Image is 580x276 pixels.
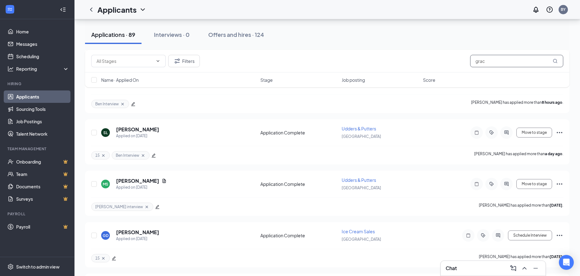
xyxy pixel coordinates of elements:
span: Name · Applied On [101,77,139,83]
svg: Note [473,130,480,135]
button: Move to stage [516,179,552,189]
span: Stage [260,77,273,83]
span: Ben Interview [95,101,119,107]
a: Job Postings [16,115,69,128]
h5: [PERSON_NAME] [116,126,159,133]
svg: ComposeMessage [510,265,517,272]
button: Minimize [531,263,541,273]
svg: Note [465,233,472,238]
svg: ChevronDown [155,59,160,64]
a: Messages [16,38,69,50]
a: Sourcing Tools [16,103,69,115]
svg: Cross [101,153,106,158]
p: [PERSON_NAME] has applied more than . [471,100,563,108]
input: All Stages [97,58,153,64]
button: Filter Filters [168,55,200,67]
span: 15 [95,256,100,261]
div: Application Complete [260,129,338,136]
svg: Ellipses [556,129,563,136]
h5: [PERSON_NAME] [116,177,159,184]
div: Application Complete [260,181,338,187]
input: Search in applications [470,55,563,67]
svg: Notifications [532,6,540,13]
div: Offers and hires · 124 [208,31,264,38]
div: Payroll [7,211,68,217]
svg: Cross [120,102,125,107]
svg: ActiveTag [479,233,487,238]
svg: Cross [101,256,106,261]
a: Home [16,25,69,38]
div: Interviews · 0 [154,31,190,38]
svg: ChevronLeft [88,6,95,13]
div: MS [103,182,108,187]
span: edit [151,153,156,158]
p: [PERSON_NAME] has applied more than . [474,151,563,160]
div: Applied on [DATE] [116,133,159,139]
div: Team Management [7,146,68,151]
a: OnboardingCrown [16,156,69,168]
div: Hiring [7,81,68,86]
a: DocumentsCrown [16,180,69,193]
button: ChevronUp [519,263,529,273]
div: SL [103,130,108,135]
svg: ActiveChat [503,130,510,135]
b: [DATE] [550,254,562,259]
svg: Note [473,182,480,186]
b: a day ago [545,151,562,156]
span: [GEOGRAPHIC_DATA] [342,237,381,242]
span: Udders & Putters [342,177,376,183]
svg: Minimize [532,265,539,272]
div: Applied on [DATE] [116,184,167,191]
svg: Settings [7,264,14,270]
span: Ben Interview [116,153,139,158]
svg: ActiveTag [488,130,495,135]
div: Reporting [16,66,70,72]
div: Applications · 89 [91,31,135,38]
div: Open Intercom Messenger [559,255,574,270]
svg: WorkstreamLogo [7,6,13,12]
b: 8 hours ago [542,100,562,105]
svg: Filter [173,57,181,65]
svg: ActiveChat [494,233,502,238]
a: Applicants [16,90,69,103]
h1: Applicants [97,4,137,15]
svg: Ellipses [556,180,563,188]
span: [GEOGRAPHIC_DATA] [342,186,381,190]
p: [PERSON_NAME] has applied more than . [479,203,563,211]
div: BY [561,7,566,12]
b: [DATE] [550,203,562,208]
span: Udders & Putters [342,126,376,131]
span: Ice Cream Sales [342,229,375,234]
h3: Chat [446,265,457,272]
svg: Ellipses [556,232,563,239]
h5: [PERSON_NAME] [116,229,159,236]
svg: Cross [144,204,149,209]
span: edit [112,256,116,261]
a: SurveysCrown [16,193,69,205]
svg: ActiveChat [503,182,510,186]
span: edit [155,205,160,209]
a: TeamCrown [16,168,69,180]
svg: Analysis [7,66,14,72]
svg: Collapse [60,7,66,13]
span: 15 [95,153,100,158]
svg: Cross [141,153,146,158]
button: ComposeMessage [508,263,518,273]
div: Switch to admin view [16,264,60,270]
div: Applied on [DATE] [116,236,159,242]
button: Move to stage [516,128,552,138]
span: Job posting [342,77,365,83]
button: Schedule Interview [508,230,552,240]
a: Scheduling [16,50,69,63]
a: PayrollCrown [16,221,69,233]
svg: ChevronDown [139,6,146,13]
svg: MagnifyingGlass [553,59,558,64]
svg: ChevronUp [521,265,528,272]
span: [PERSON_NAME] interview [95,204,143,209]
div: GD [103,233,109,238]
div: Application Complete [260,232,338,239]
svg: ActiveTag [488,182,495,186]
a: Talent Network [16,128,69,140]
span: Score [423,77,435,83]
